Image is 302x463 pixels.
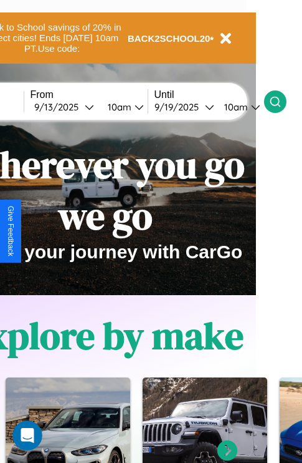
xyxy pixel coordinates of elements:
label: From [31,89,148,100]
iframe: Intercom live chat [12,421,42,451]
div: 10am [218,101,251,113]
div: 9 / 13 / 2025 [34,101,85,113]
div: 9 / 19 / 2025 [154,101,205,113]
b: BACK2SCHOOL20 [128,33,210,44]
label: Until [154,89,264,100]
button: 9/13/2025 [31,100,98,114]
div: 10am [101,101,134,113]
div: Give Feedback [6,206,15,256]
button: 10am [98,100,148,114]
button: 10am [214,100,264,114]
